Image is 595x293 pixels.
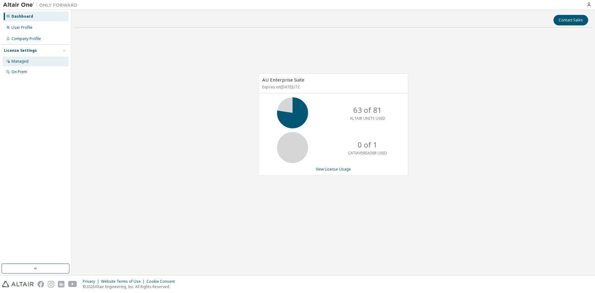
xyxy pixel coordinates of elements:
[553,15,588,25] button: Contact Sales
[83,284,178,289] p: © 2025 Altair Engineering, Inc. All Rights Reserved.
[11,14,33,19] div: Dashboard
[48,281,54,287] img: instagram.svg
[353,105,382,115] p: 63 of 81
[316,166,351,172] a: View License Usage
[262,84,403,90] p: Expires on [DATE] UTC
[11,59,29,64] div: Managed
[4,48,37,53] div: License Settings
[147,279,178,284] div: Cookie Consent
[11,25,33,30] div: User Profile
[350,116,385,121] p: ALTAIR UNITS USED
[83,279,101,284] div: Privacy
[58,281,64,287] img: linkedin.svg
[3,2,81,8] img: Altair One
[262,77,304,83] span: AU Enterprise Suite
[101,279,147,284] div: Website Terms of Use
[68,281,77,287] img: youtube.svg
[358,140,377,150] p: 0 of 1
[2,281,34,287] img: altair_logo.svg
[37,281,44,287] img: facebook.svg
[348,150,387,156] p: CATIAV5READER USED
[11,36,41,41] div: Company Profile
[11,69,27,74] div: On Prem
